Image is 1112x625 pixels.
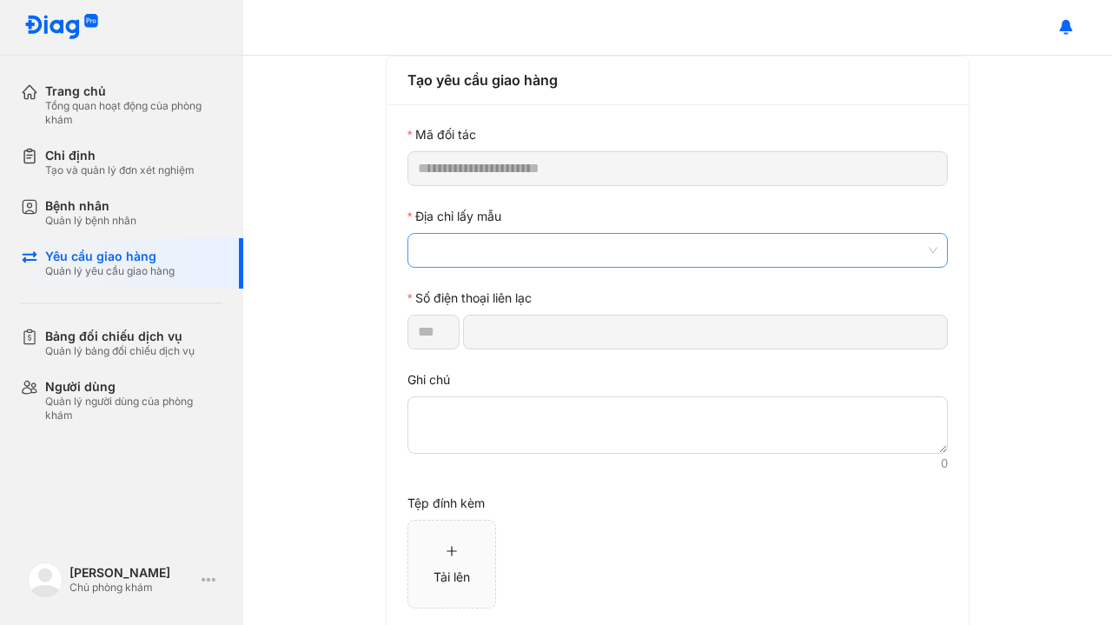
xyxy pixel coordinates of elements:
div: Quản lý người dùng của phòng khám [45,395,222,422]
div: Người dùng [45,379,222,395]
span: plusTải lên [408,521,495,608]
div: Tổng quan hoạt động của phòng khám [45,99,222,127]
label: Số điện thoại liên lạc [407,289,532,308]
div: Tạo và quản lý đơn xét nghiệm [45,163,195,177]
div: Quản lý bảng đối chiếu dịch vụ [45,344,195,358]
div: Trang chủ [45,83,222,99]
label: Ghi chú [407,370,450,389]
span: plus [446,545,458,557]
label: Mã đối tác [407,125,476,144]
div: [PERSON_NAME] [69,565,195,581]
div: Quản lý bệnh nhân [45,214,136,228]
img: logo [28,562,63,597]
div: Quản lý yêu cầu giao hàng [45,264,175,278]
div: Tạo yêu cầu giao hàng [407,70,948,91]
div: Yêu cầu giao hàng [45,249,175,264]
div: Bảng đối chiếu dịch vụ [45,329,195,344]
div: Chủ phòng khám [69,581,195,595]
label: Địa chỉ lấy mẫu [407,207,501,226]
label: Tệp đính kèm [407,494,485,513]
img: logo [24,14,99,41]
div: Tải lên [434,568,470,587]
div: Bệnh nhân [45,198,136,214]
div: Chỉ định [45,148,195,163]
